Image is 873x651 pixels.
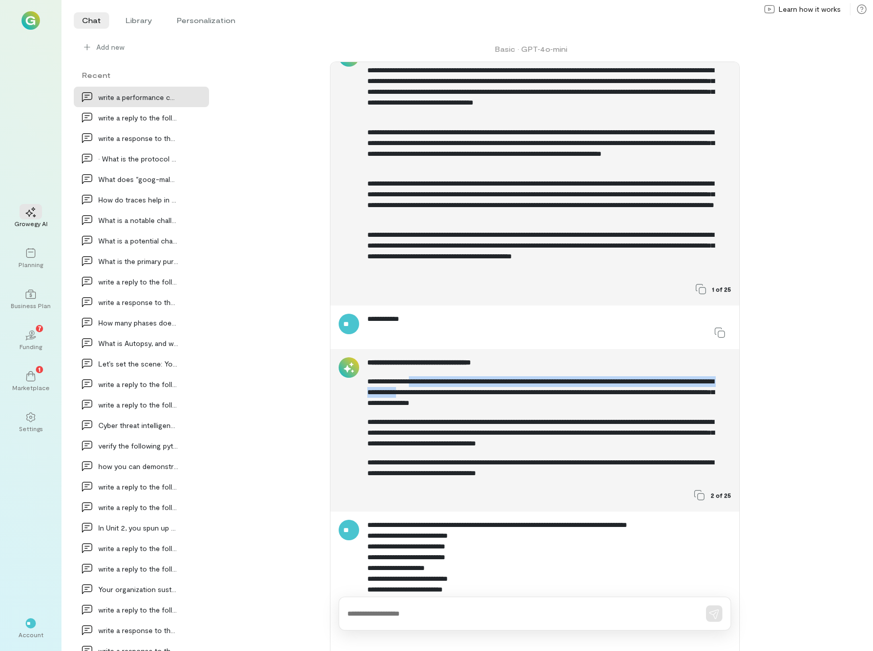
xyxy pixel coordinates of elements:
div: Account [18,630,44,639]
a: Business Plan [12,281,49,318]
li: Chat [74,12,109,29]
span: 1 [38,364,40,374]
div: What does “goog-malware-shavar” mean inside the T… [98,174,178,185]
div: How many phases does the Abstract Digital Forensi… [98,317,178,328]
div: write a reply to the following to include a fact:… [98,543,178,554]
span: 1 of 25 [712,285,731,293]
div: What is Autopsy, and what is its primary purpose… [98,338,178,349]
a: Growegy AI [12,199,49,236]
div: write a response to the following to include a fa… [98,133,178,144]
div: Let’s set the scene: You get to complete this sto… [98,358,178,369]
div: write a reply to the following to include a fact… [98,481,178,492]
div: Cyber threat intelligence platforms (TIPs) offer… [98,420,178,431]
div: What is the primary purpose of chkrootkit and rkh… [98,256,178,267]
div: write a reply to the following and include a fact… [98,399,178,410]
a: Funding [12,322,49,359]
div: write a reply to the following to include a fact… [98,276,178,287]
div: write a reply to the following to include a fact:… [98,502,178,513]
span: Learn how it works [779,4,841,14]
div: Business Plan [11,301,51,310]
div: Planning [18,260,43,269]
div: • What is the protocol SSDP? Why would it be good… [98,153,178,164]
div: Growegy AI [14,219,48,228]
div: Marketplace [12,383,50,392]
div: verify the following python code: from flask_unsi… [98,440,178,451]
div: how you can demonstrate an exploit using CVE-2023… [98,461,178,472]
div: How do traces help in understanding system behavi… [98,194,178,205]
div: Funding [19,342,42,351]
div: write a performance comments for an ITNC in the N… [98,92,178,103]
div: write a reply to the following to include a fact:… [98,563,178,574]
li: Personalization [169,12,243,29]
div: What is a potential challenge in cloud investigat… [98,235,178,246]
div: Recent [74,70,209,80]
div: write a reply to the following to include a new f… [98,112,178,123]
span: Add new [96,42,201,52]
div: In Unit 2, you spun up a Docker version of Splunk… [98,522,178,533]
div: Settings [19,424,43,433]
div: Your organization sustained a network intrusion,… [98,584,178,595]
a: Planning [12,240,49,277]
span: 7 [38,323,41,333]
a: Marketplace [12,363,49,400]
span: 2 of 25 [711,491,731,499]
a: Settings [12,404,49,441]
div: write a reply to the following: Q: Based on your… [98,604,178,615]
div: write a reply to the following to include a fact… [98,379,178,390]
div: What is a notable challenge associated with cloud… [98,215,178,226]
li: Library [117,12,160,29]
div: write a response to the following to include a fa… [98,625,178,636]
div: write a response to the following to include a fa… [98,297,178,308]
